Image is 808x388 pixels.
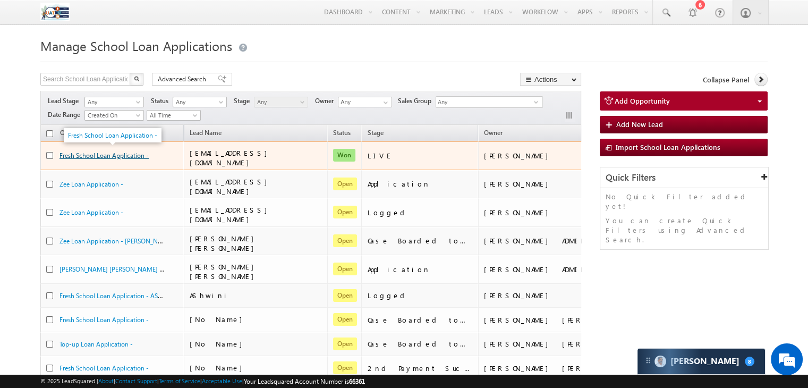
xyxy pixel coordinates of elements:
span: Owner [315,96,338,106]
a: Created On [84,110,144,121]
span: Your Leadsquared Account Number is [244,377,365,385]
a: Contact Support [115,377,157,384]
span: [No Name] [190,315,248,324]
span: Any [173,97,224,107]
div: Quick Filters [600,167,768,188]
img: carter-drag [644,356,652,365]
div: [PERSON_NAME] [PERSON_NAME] ADMIN [484,364,590,373]
span: Lead Stage [48,96,83,106]
input: Type to Search [338,97,392,107]
div: 2nd Payment Successfull [367,364,473,373]
div: Application [367,179,473,189]
p: You can create Quick Filters using Advanced Search. [606,216,763,244]
img: Custom Logo [40,3,70,21]
img: Search [134,76,139,81]
div: Logged [367,291,473,300]
div: [PERSON_NAME] [PERSON_NAME] ADMIN [484,339,590,349]
span: Open [333,234,357,247]
a: Show All Items [378,97,391,108]
div: Any [436,96,543,108]
span: Date Range [48,110,84,120]
span: AShwini [190,291,230,300]
span: Open [333,313,357,326]
span: Advanced Search [158,74,209,84]
a: Fresh School Loan Application - [59,151,149,159]
a: Fresh School Loan Application - AShwini [59,291,173,300]
span: [PERSON_NAME] [PERSON_NAME] [190,234,259,252]
span: Won [333,149,355,162]
a: Opportunity Name [55,127,118,141]
span: Manage School Loan Applications [40,37,232,54]
span: Open [333,263,357,275]
div: Case Boarded to Falcon [367,315,473,325]
a: Fresh School Loan Application - [59,364,149,372]
a: Fresh School Loan Application - [68,131,157,139]
a: Terms of Service [159,377,200,384]
div: Case Boarded to Falcon [367,339,473,349]
a: All Time [147,110,201,121]
span: [No Name] [190,363,248,372]
span: [EMAIL_ADDRESS][DOMAIN_NAME] [190,177,273,196]
span: Lead Name [184,127,227,141]
div: [PERSON_NAME] ADMIN [484,265,590,274]
div: [PERSON_NAME] [484,291,590,300]
span: Stage [367,129,383,137]
span: Add New Lead [616,120,663,129]
span: Open [333,289,357,302]
span: Owner [484,129,503,137]
a: [PERSON_NAME] [PERSON_NAME] - School Loan Application [59,264,232,273]
span: select [534,99,542,104]
span: Import School Loan Applications [616,142,720,151]
p: No Quick Filter added yet! [606,192,763,211]
a: Zee Loan Application - [59,180,123,188]
span: 66361 [349,377,365,385]
span: Created On [85,111,140,120]
a: Status [328,127,356,141]
span: [EMAIL_ADDRESS][DOMAIN_NAME] [190,205,273,224]
span: Stage [234,96,254,106]
span: © 2025 LeadSquared | | | | | [40,376,365,386]
div: [PERSON_NAME] [PERSON_NAME] ADMIN [484,315,590,325]
div: Logged [367,208,473,217]
span: Any [436,97,534,109]
div: [PERSON_NAME] ADMIN [484,236,590,246]
div: Case Boarded to Falcon [367,236,473,246]
div: LIVE [367,151,473,161]
a: Zee Loan Application - [PERSON_NAME] [PERSON_NAME] [59,236,223,245]
span: [EMAIL_ADDRESS][DOMAIN_NAME] [190,148,273,167]
div: [PERSON_NAME] [484,208,590,217]
span: [PERSON_NAME] [PERSON_NAME] [190,262,259,281]
a: Any [254,97,308,107]
span: Open [333,206,357,218]
span: Collapse Panel [703,75,749,85]
a: Acceptable Use [202,377,242,384]
button: Actions [520,73,581,86]
a: Any [84,97,144,107]
div: Application [367,265,473,274]
span: All Time [147,111,198,120]
span: Any [85,97,140,107]
span: [No Name] [190,339,248,348]
a: Stage [362,127,388,141]
span: Open [333,178,357,190]
input: Check all records [46,130,53,137]
a: Fresh School Loan Application - [59,316,149,324]
span: Add Opportunity [615,96,670,105]
span: Any [254,97,305,107]
span: Open [333,361,357,374]
a: Any [173,97,227,107]
span: Sales Group [398,96,436,106]
a: Zee Loan Application - [59,208,123,216]
div: [PERSON_NAME] [484,151,590,161]
div: carter-dragCarter[PERSON_NAME]8 [637,348,766,375]
a: About [98,377,114,384]
div: [PERSON_NAME] [484,179,590,189]
span: Status [151,96,173,106]
a: Top-up Loan Application - [59,340,133,348]
span: Open [333,338,357,350]
span: Opportunity Name [60,129,113,137]
span: 8 [745,357,754,366]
